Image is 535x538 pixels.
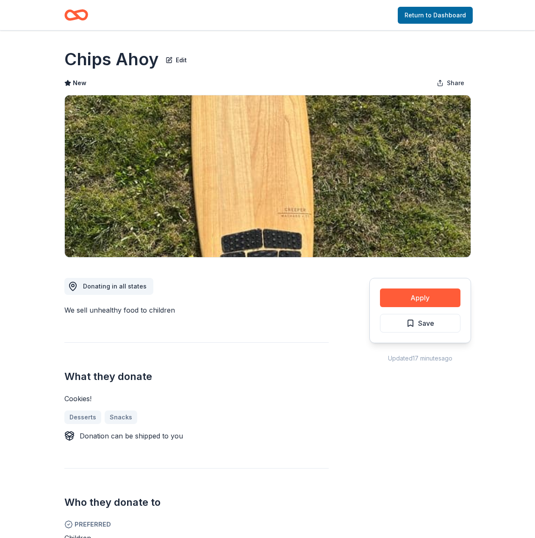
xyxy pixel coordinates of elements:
span: Share [447,78,464,88]
button: Save [380,314,460,333]
button: Apply [380,288,460,307]
h2: What they donate [64,370,329,383]
a: Home [64,5,88,25]
button: Edit [166,53,187,65]
span: New [73,78,86,88]
h2: Who they donate to [64,496,329,509]
a: Return to Dashboard [398,7,473,24]
img: Image for Chips Ahoy [65,95,471,257]
div: Updated 17 minutes ago [369,353,471,363]
span: Donating in all states [83,283,147,290]
div: We sell unhealthy food to children [64,305,329,315]
div: Cookies! [64,394,329,404]
button: Share [430,75,471,92]
h1: Chips Ahoy [64,47,159,71]
span: Preferred [64,519,329,530]
div: Donation can be shipped to you [80,431,183,441]
span: Save [418,318,434,329]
